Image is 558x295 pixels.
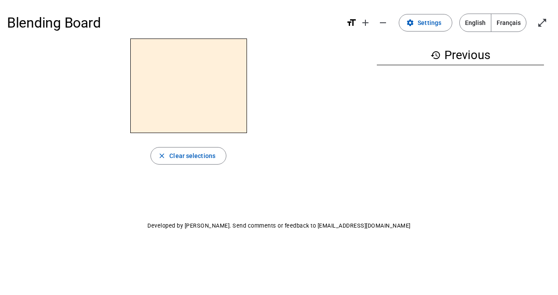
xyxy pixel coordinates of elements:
mat-icon: format_size [346,18,357,28]
p: Developed by [PERSON_NAME]. Send comments or feedback to [EMAIL_ADDRESS][DOMAIN_NAME] [7,221,551,231]
h3: Previous [377,46,544,65]
mat-icon: add [360,18,371,28]
span: English [460,14,491,32]
mat-icon: close [158,152,166,160]
mat-button-toggle-group: Language selection [459,14,526,32]
mat-icon: settings [406,19,414,27]
button: Increase font size [357,14,374,32]
button: Clear selections [150,147,226,165]
h1: Blending Board [7,9,339,37]
span: Français [491,14,526,32]
span: Settings [418,18,441,28]
button: Enter full screen [533,14,551,32]
mat-icon: history [430,50,441,60]
button: Decrease font size [374,14,392,32]
span: Clear selections [169,151,215,161]
mat-icon: remove [378,18,388,28]
button: Settings [399,14,452,32]
mat-icon: open_in_full [537,18,547,28]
